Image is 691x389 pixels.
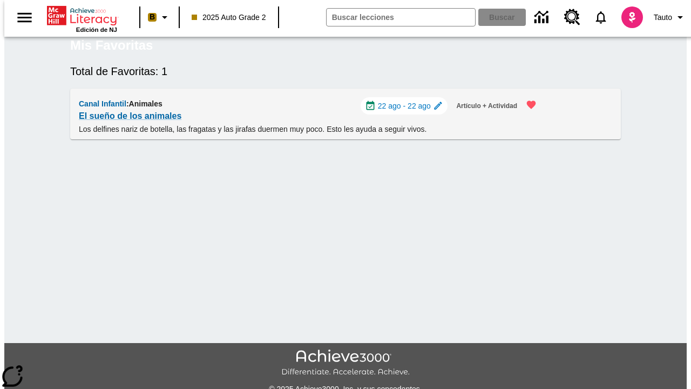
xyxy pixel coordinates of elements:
button: Escoja un nuevo avatar [615,3,649,31]
span: 2025 Auto Grade 2 [192,12,266,23]
a: El sueño de los animales [79,109,181,124]
span: B [150,10,155,24]
div: Portada [47,4,117,33]
span: 22 ago - 22 ago [378,100,431,112]
input: Buscar campo [327,9,475,26]
h6: Total de Favoritas: 1 [70,63,621,80]
span: Tauto [654,12,672,23]
a: Centro de información [528,3,558,32]
span: Canal Infantil [79,99,126,108]
div: 22 ago - 22 ago Elegir fechas [361,97,448,115]
h5: Mis Favoritas [70,37,153,54]
button: Perfil/Configuración [649,8,691,27]
span: Artículo + Actividad [456,100,517,112]
p: Los delfines nariz de botella, las fragatas y las jirafas duermen muy poco. Esto les ayuda a segu... [79,124,543,135]
button: Remover de Favoritas [519,93,543,117]
span: Edición de NJ [76,26,117,33]
a: Portada [47,5,117,26]
button: Abrir el menú lateral [9,2,40,33]
button: Artículo + Actividad [452,97,521,115]
a: Notificaciones [587,3,615,31]
button: Boost El color de la clase es anaranjado claro. Cambiar el color de la clase. [144,8,175,27]
a: Centro de recursos, Se abrirá en una pestaña nueva. [558,3,587,32]
img: Achieve3000 Differentiate Accelerate Achieve [281,350,410,377]
img: avatar image [621,6,643,28]
span: : Animales [126,99,162,108]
